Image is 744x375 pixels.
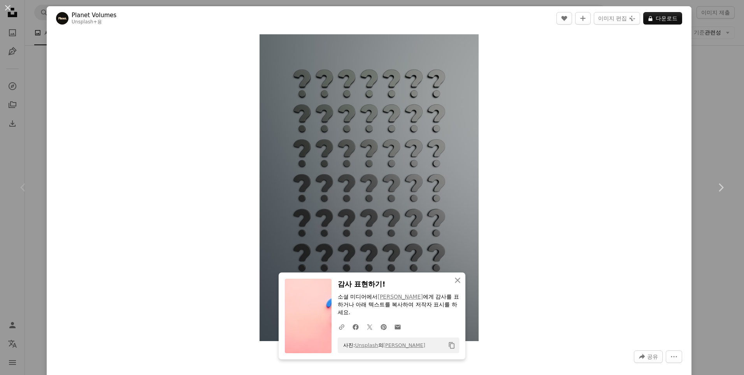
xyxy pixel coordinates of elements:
[377,294,423,300] a: [PERSON_NAME]
[647,351,658,363] span: 공유
[260,34,478,341] img: 회색 배경에 여러 물음표
[260,34,478,341] button: 이 이미지 확대
[363,319,377,334] a: Twitter에 공유
[666,350,682,363] button: 더 많은 작업
[445,339,458,352] button: 클립보드에 복사하기
[355,342,378,348] a: Unsplash
[377,319,391,334] a: Pinterest에 공유
[643,12,682,25] button: 다운로드
[634,350,663,363] button: 이 이미지 공유
[72,19,116,25] div: 용
[72,11,116,19] a: Planet Volumes
[339,339,425,352] span: 사진: 의
[697,150,744,225] a: 다음
[383,342,425,348] a: [PERSON_NAME]
[72,19,97,25] a: Unsplash+
[338,293,459,317] p: 소셜 미디어에서 에게 감사를 표하거나 아래 텍스트를 복사하여 저작자 표시를 하세요.
[556,12,572,25] button: 좋아요
[56,12,68,25] img: Planet Volumes의 프로필로 이동
[349,319,363,334] a: Facebook에 공유
[594,12,640,25] button: 이미지 편집
[391,319,405,334] a: 이메일로 공유에 공유
[338,279,459,290] h3: 감사 표현하기!
[575,12,591,25] button: 컬렉션에 추가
